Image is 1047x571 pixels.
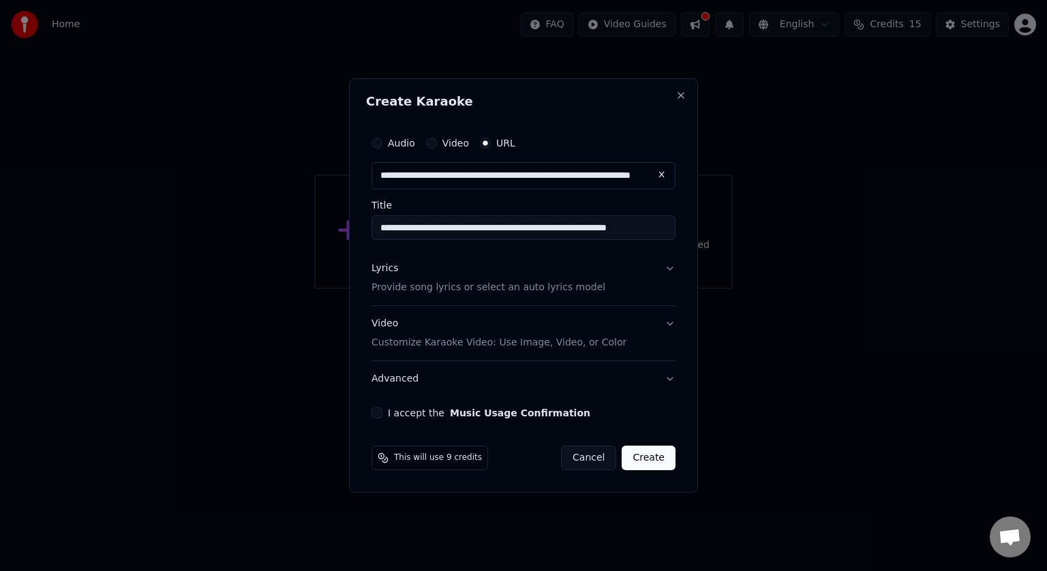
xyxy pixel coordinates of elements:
label: Video [442,138,469,148]
button: VideoCustomize Karaoke Video: Use Image, Video, or Color [371,306,676,360]
h2: Create Karaoke [366,95,681,108]
p: Provide song lyrics or select an auto lyrics model [371,281,605,294]
label: Audio [388,138,415,148]
label: URL [496,138,515,148]
button: Cancel [561,446,616,470]
button: I accept the [450,408,590,418]
button: Advanced [371,361,676,397]
div: Video [371,317,626,350]
div: Lyrics [371,262,398,275]
span: This will use 9 credits [394,452,482,463]
label: Title [371,200,676,210]
button: Create [622,446,676,470]
label: I accept the [388,408,590,418]
p: Customize Karaoke Video: Use Image, Video, or Color [371,336,626,350]
button: LyricsProvide song lyrics or select an auto lyrics model [371,251,676,305]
